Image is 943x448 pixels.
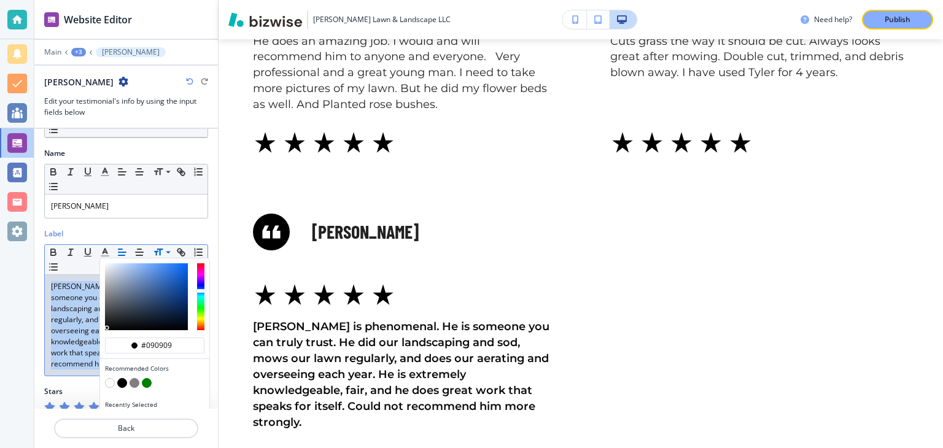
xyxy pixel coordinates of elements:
h2: Stars [44,386,63,397]
button: Publish [862,10,933,29]
h3: Need help? [814,14,852,25]
button: Main [44,48,61,56]
img: Bizwise Logo [228,12,302,27]
button: [PERSON_NAME] Lawn & Landscape LLC [228,10,451,29]
span: [PERSON_NAME] is phenomenal. He is someone you can truly trust. He did our landscaping and sod, m... [253,320,553,428]
h2: [PERSON_NAME] [44,75,114,88]
span: [PERSON_NAME] is phenomenal. He is someone you can truly trust. He did our landscaping and sod, m... [51,281,187,369]
h2: Name [44,148,65,159]
p: [PERSON_NAME] [312,220,419,244]
p: He does an amazing job. I would and will recommend him to anyone and everyone. Very professional ... [253,34,551,114]
h3: Edit your testimonial's info by using the input fields below [44,96,208,118]
img: editor icon [44,12,59,27]
button: Recommended ColorsRecently Selected [96,245,114,260]
p: [PERSON_NAME] [51,201,201,212]
button: [PERSON_NAME] [96,47,166,57]
p: Back [55,423,197,434]
h2: Label [44,228,63,239]
p: Publish [885,14,910,25]
h4: Recommended Colors [105,364,204,373]
h4: Recently Selected [105,400,204,409]
button: Back [54,419,198,438]
h3: [PERSON_NAME] Lawn & Landscape LLC [313,14,451,25]
p: [PERSON_NAME] [102,48,160,56]
h2: Website Editor [64,12,132,27]
p: Cuts grass the way it should be cut. Always looks great after mowing. Double cut, trimmed, and de... [610,34,909,82]
button: +3 [71,48,86,56]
